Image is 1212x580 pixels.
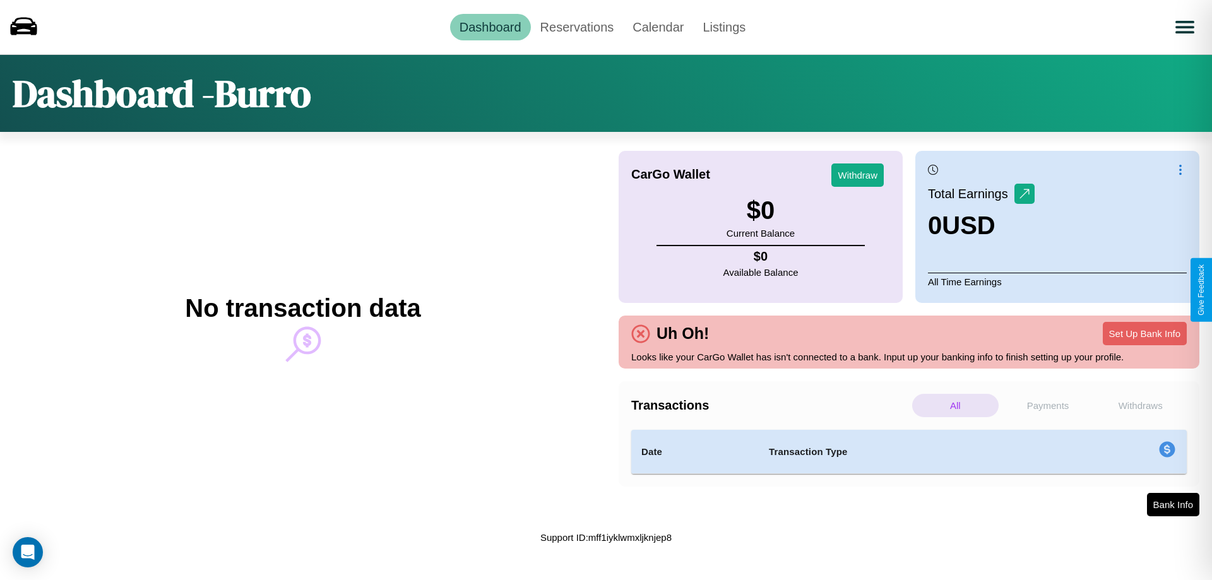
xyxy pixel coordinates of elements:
[1147,493,1199,516] button: Bank Info
[912,394,999,417] p: All
[531,14,624,40] a: Reservations
[928,273,1187,290] p: All Time Earnings
[769,444,1055,459] h4: Transaction Type
[631,348,1187,365] p: Looks like your CarGo Wallet has isn't connected to a bank. Input up your banking info to finish ...
[540,529,672,546] p: Support ID: mff1iyklwmxljknjep8
[631,398,909,413] h4: Transactions
[1197,264,1206,316] div: Give Feedback
[1097,394,1184,417] p: Withdraws
[631,167,710,182] h4: CarGo Wallet
[831,163,884,187] button: Withdraw
[631,430,1187,474] table: simple table
[723,249,799,264] h4: $ 0
[450,14,531,40] a: Dashboard
[185,294,420,323] h2: No transaction data
[928,211,1035,240] h3: 0 USD
[727,196,795,225] h3: $ 0
[650,324,715,343] h4: Uh Oh!
[693,14,755,40] a: Listings
[13,537,43,567] div: Open Intercom Messenger
[623,14,693,40] a: Calendar
[723,264,799,281] p: Available Balance
[1005,394,1091,417] p: Payments
[727,225,795,242] p: Current Balance
[1167,9,1203,45] button: Open menu
[1103,322,1187,345] button: Set Up Bank Info
[928,182,1014,205] p: Total Earnings
[13,68,311,119] h1: Dashboard - Burro
[641,444,749,459] h4: Date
